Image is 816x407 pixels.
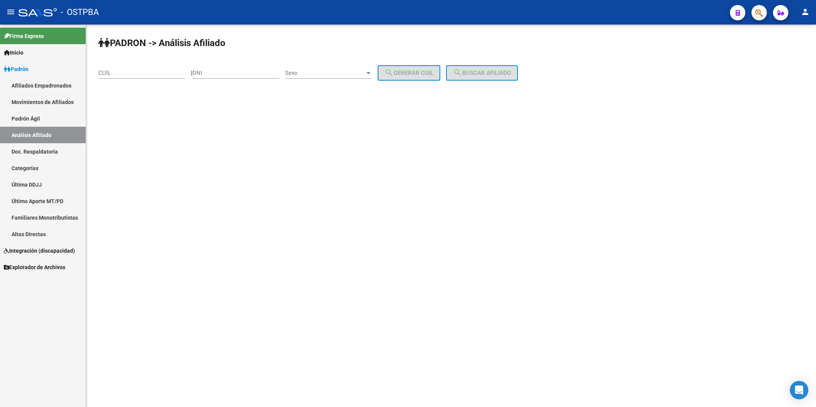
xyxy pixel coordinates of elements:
[378,65,440,81] button: Generar CUIL
[385,69,433,76] span: Generar CUIL
[6,7,15,17] mat-icon: menu
[4,48,23,57] span: Inicio
[191,69,446,76] div: |
[801,7,810,17] mat-icon: person
[98,38,226,48] strong: PADRON -> Análisis Afiliado
[285,69,365,76] span: Sexo
[4,65,28,73] span: Padrón
[4,247,75,255] span: Integración (discapacidad)
[453,68,462,77] mat-icon: search
[446,65,518,81] button: Buscar afiliado
[385,68,394,77] mat-icon: search
[4,32,44,40] span: Firma Express
[61,4,99,21] span: - OSTPBA
[453,69,511,76] span: Buscar afiliado
[790,381,808,399] div: Open Intercom Messenger
[4,263,65,271] span: Explorador de Archivos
